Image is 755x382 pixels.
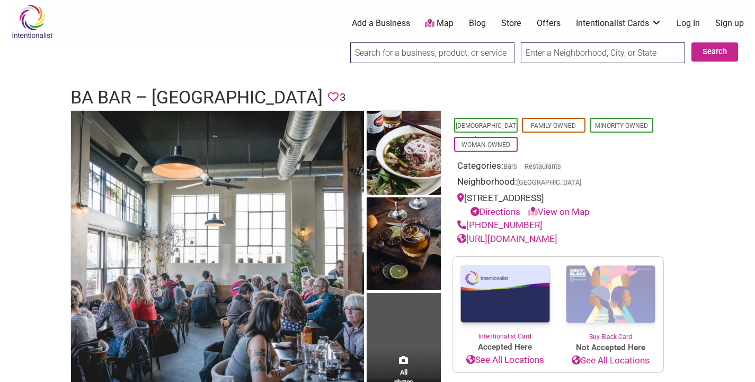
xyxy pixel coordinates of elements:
a: Directions [470,206,520,217]
a: Blog [469,18,486,29]
a: Restaurants [525,162,561,170]
div: Neighborhood: [457,175,659,192]
div: Categories: [457,159,659,176]
img: Intentionalist [7,4,57,39]
a: [PHONE_NUMBER] [457,220,543,230]
button: Search [691,42,738,62]
a: [DEMOGRAPHIC_DATA]-Owned [456,122,516,143]
a: See All Locations [452,353,558,367]
a: Offers [537,18,561,29]
a: Store [501,18,521,29]
a: Sign up [715,18,744,29]
span: [GEOGRAPHIC_DATA] [517,179,581,186]
a: View on Map [528,206,590,217]
input: Enter a Neighborhood, City, or State [521,42,685,63]
a: Add a Business [352,18,410,29]
h1: Ba Bar – [GEOGRAPHIC_DATA] [70,85,323,110]
a: [URL][DOMAIN_NAME] [457,233,557,244]
a: Intentionalist Cards [576,18,662,29]
a: Buy Black Card [558,257,663,342]
img: Buy Black Card [558,257,663,332]
a: See All Locations [558,354,663,368]
a: Woman-Owned [461,141,510,149]
a: Minority-Owned [595,122,648,129]
span: 3 [340,89,345,106]
a: Bars [503,162,517,170]
a: Intentionalist Card [452,257,558,341]
a: Log In [677,18,700,29]
a: Map [425,18,454,30]
img: Intentionalist Card [452,257,558,332]
input: Search for a business, product, or service [350,42,514,63]
a: Family-Owned [531,122,576,129]
span: Accepted Here [452,341,558,353]
span: Not Accepted Here [558,342,663,354]
div: [STREET_ADDRESS] [457,192,659,219]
